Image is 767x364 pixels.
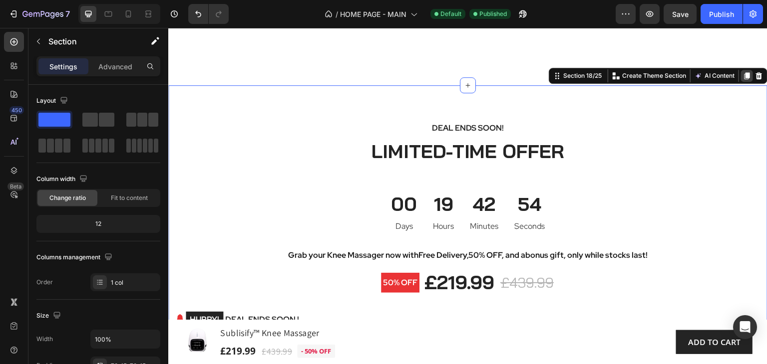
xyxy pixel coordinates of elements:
p: Deal Ends Soon! [16,94,583,106]
p: DEAL ENDS SOON ! [17,283,131,300]
div: £439.99 [331,243,386,266]
div: Order [36,278,53,287]
p: Advanced [98,61,132,72]
pre: 50% OFF [213,245,251,265]
div: Layout [36,94,70,108]
button: ADD TO CART [508,302,584,326]
strong: 50% OFF [301,222,334,232]
div: 19 [265,164,286,188]
input: Auto [91,330,160,348]
span: Save [672,10,689,18]
span: HOME PAGE - MAIN [340,9,406,19]
div: Columns management [36,251,114,264]
div: ADD TO CART [520,308,572,320]
p: 7 [65,8,70,20]
div: 450 [9,106,24,114]
p: Grab your Knee Massager now with , , and a , only while stocks last! [8,221,591,233]
span: Published [479,9,507,18]
div: £219.99 [255,242,327,267]
p: Create Theme Section [454,43,518,52]
p: Days [223,192,249,204]
div: Undo/Redo [188,4,229,24]
div: Publish [709,9,734,19]
button: Publish [701,4,743,24]
button: Save [664,4,697,24]
div: 54 [346,164,377,188]
button: AI Content [524,42,568,54]
span: Fit to content [111,193,148,202]
span: Change ratio [49,193,86,202]
p: Settings [49,61,77,72]
h2: LIMITED-TIME OFFER [7,111,592,136]
p: Hours [265,192,286,204]
div: Open Intercom Messenger [733,315,757,339]
div: Section 18/25 [393,43,435,52]
div: Width [36,335,53,344]
strong: Free Delivery [250,222,299,232]
p: Seconds [346,192,377,204]
mark: HURRY! [17,284,55,300]
button: 7 [4,4,74,24]
div: 42 [302,164,330,188]
iframe: Design area [168,28,767,364]
div: 12 [38,217,158,231]
div: Column width [36,173,89,186]
span: Default [440,9,461,18]
p: Minutes [302,192,330,204]
div: 00 [223,164,249,188]
strong: bonus gift [358,222,396,232]
p: Section [48,35,130,47]
span: / [336,9,338,19]
div: 1 col [111,278,158,287]
div: Beta [7,182,24,190]
div: Size [36,309,63,323]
